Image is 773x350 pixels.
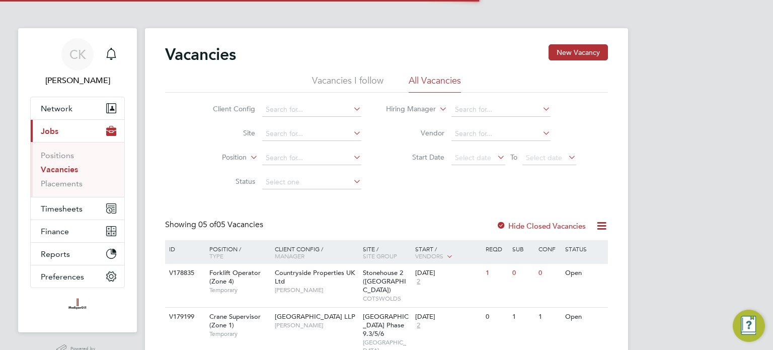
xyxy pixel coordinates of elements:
[262,127,361,141] input: Search for...
[198,220,263,230] span: 05 Vacancies
[415,321,422,330] span: 2
[451,103,551,117] input: Search for...
[41,204,83,214] span: Timesheets
[167,308,202,326] div: V179199
[272,240,360,264] div: Client Config /
[363,252,397,260] span: Site Group
[69,48,86,61] span: CK
[360,240,413,264] div: Site /
[41,249,70,259] span: Reports
[31,197,124,220] button: Timesheets
[415,252,443,260] span: Vendors
[209,252,223,260] span: Type
[197,128,255,137] label: Site
[483,240,509,257] div: Reqd
[167,240,202,257] div: ID
[66,298,89,314] img: madigangill-logo-retina.png
[733,310,765,342] button: Engage Resource Center
[197,104,255,113] label: Client Config
[312,75,383,93] li: Vacancies I follow
[189,153,247,163] label: Position
[262,103,361,117] input: Search for...
[167,264,202,283] div: V178835
[197,177,255,186] label: Status
[202,240,272,264] div: Position /
[507,151,520,164] span: To
[386,153,444,162] label: Start Date
[41,272,84,282] span: Preferences
[549,44,608,60] button: New Vacancy
[363,295,411,303] span: COTSWOLDS
[165,220,265,230] div: Showing
[415,313,481,321] div: [DATE]
[275,286,358,294] span: [PERSON_NAME]
[41,227,69,236] span: Finance
[30,298,125,314] a: Go to home page
[455,153,491,162] span: Select date
[451,127,551,141] input: Search for...
[275,312,355,321] span: [GEOGRAPHIC_DATA] LLP
[41,151,74,160] a: Positions
[275,321,358,329] span: [PERSON_NAME]
[275,252,304,260] span: Manager
[510,240,536,257] div: Sub
[526,153,562,162] span: Select date
[262,175,361,189] input: Select one
[209,286,270,294] span: Temporary
[536,264,562,283] div: 0
[510,264,536,283] div: 0
[563,308,606,326] div: Open
[41,165,78,174] a: Vacancies
[563,240,606,257] div: Status
[209,312,261,329] span: Crane Supervisor (Zone 1)
[510,308,536,326] div: 1
[41,179,83,188] a: Placements
[262,151,361,165] input: Search for...
[483,308,509,326] div: 0
[198,220,216,230] span: 05 of
[415,269,481,277] div: [DATE]
[18,28,137,332] nav: Main navigation
[30,75,125,87] span: Cian Kavanagh
[415,277,422,286] span: 2
[31,220,124,242] button: Finance
[41,126,58,136] span: Jobs
[363,268,406,294] span: Stonehouse 2 ([GEOGRAPHIC_DATA])
[413,240,483,265] div: Start /
[483,264,509,283] div: 1
[536,308,562,326] div: 1
[31,120,124,142] button: Jobs
[209,268,261,286] span: Forklift Operator (Zone 4)
[386,128,444,137] label: Vendor
[41,104,72,113] span: Network
[30,38,125,87] a: CK[PERSON_NAME]
[563,264,606,283] div: Open
[31,243,124,265] button: Reports
[31,142,124,197] div: Jobs
[209,330,270,338] span: Temporary
[31,265,124,288] button: Preferences
[275,268,355,286] span: Countryside Properties UK Ltd
[363,312,409,338] span: [GEOGRAPHIC_DATA] Phase 9.3/5/6
[496,221,586,231] label: Hide Closed Vacancies
[31,97,124,119] button: Network
[536,240,562,257] div: Conf
[409,75,461,93] li: All Vacancies
[165,44,236,64] h2: Vacancies
[378,104,436,114] label: Hiring Manager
